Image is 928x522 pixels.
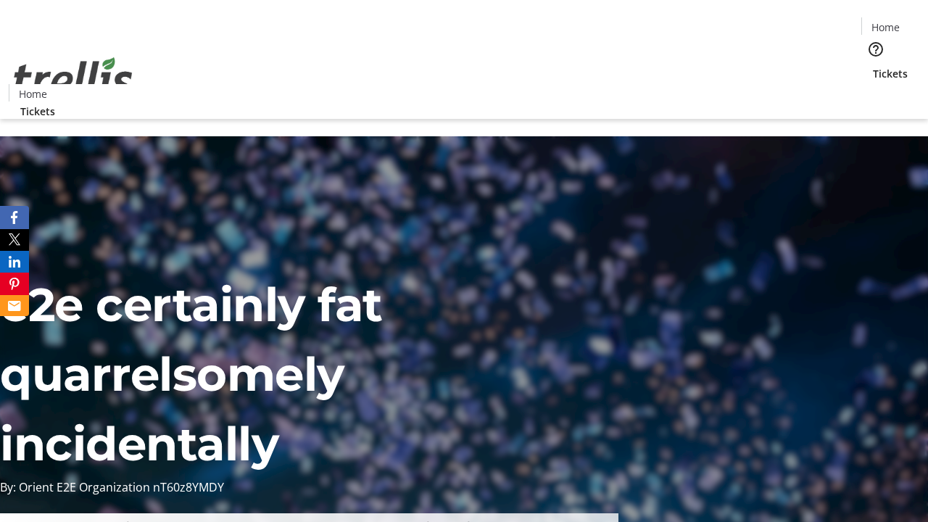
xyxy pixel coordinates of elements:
[9,41,138,114] img: Orient E2E Organization nT60z8YMDY's Logo
[871,20,900,35] span: Home
[862,20,908,35] a: Home
[9,104,67,119] a: Tickets
[861,81,890,110] button: Cart
[19,86,47,101] span: Home
[9,86,56,101] a: Home
[873,66,908,81] span: Tickets
[861,35,890,64] button: Help
[861,66,919,81] a: Tickets
[20,104,55,119] span: Tickets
